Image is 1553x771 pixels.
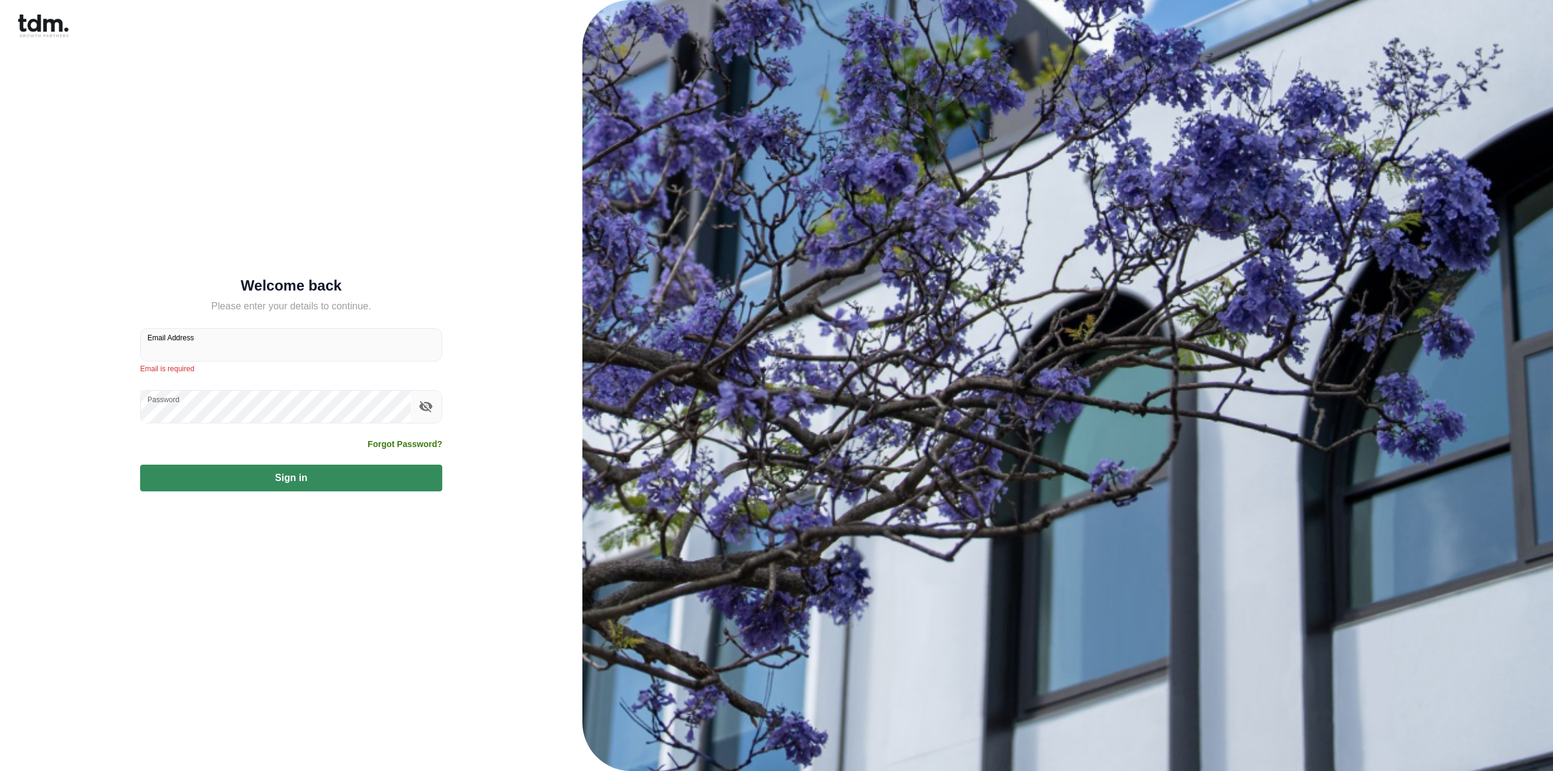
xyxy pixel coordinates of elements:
[416,396,436,417] button: toggle password visibility
[147,394,180,405] label: Password
[140,363,442,375] p: Email is required
[368,438,442,450] a: Forgot Password?
[140,465,442,491] button: Sign in
[140,280,442,292] h5: Welcome back
[147,332,194,343] label: Email Address
[140,299,442,314] h5: Please enter your details to continue.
